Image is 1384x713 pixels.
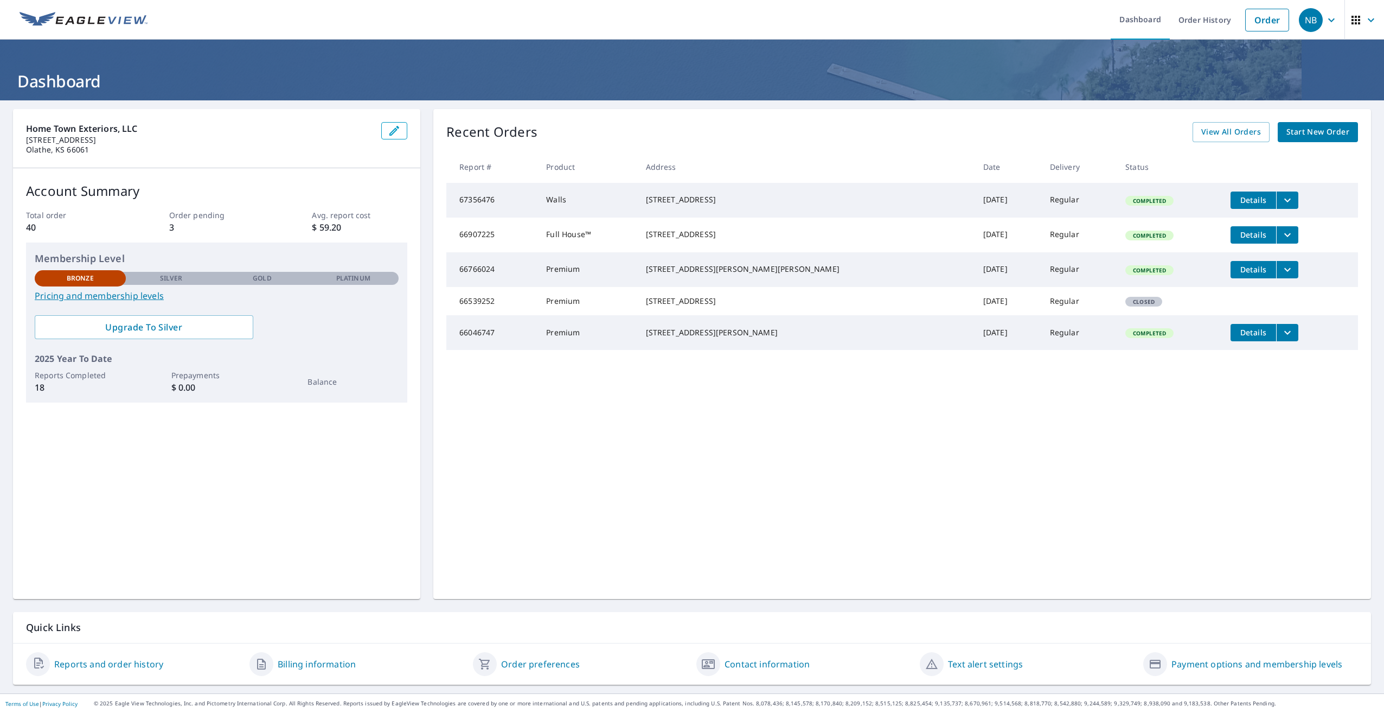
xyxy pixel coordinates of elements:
p: Avg. report cost [312,209,407,221]
p: [STREET_ADDRESS] [26,135,373,145]
a: Start New Order [1278,122,1358,142]
span: Completed [1126,329,1172,337]
p: $ 59.20 [312,221,407,234]
p: Order pending [169,209,265,221]
div: NB [1299,8,1323,32]
span: Completed [1126,266,1172,274]
p: Silver [160,273,183,283]
p: | [5,701,78,707]
p: Quick Links [26,621,1358,634]
h1: Dashboard [13,70,1371,92]
td: [DATE] [975,183,1041,218]
p: 3 [169,221,265,234]
td: Regular [1041,183,1117,218]
p: $ 0.00 [171,381,262,394]
a: Upgrade To Silver [35,315,253,339]
img: EV Logo [20,12,148,28]
p: © 2025 Eagle View Technologies, Inc. and Pictometry International Corp. All Rights Reserved. Repo... [94,699,1379,708]
td: Walls [537,183,637,218]
th: Report # [446,151,537,183]
td: [DATE] [975,315,1041,350]
p: Platinum [336,273,370,283]
a: Privacy Policy [42,700,78,708]
p: Reports Completed [35,370,126,381]
span: Details [1237,264,1270,275]
p: 18 [35,381,126,394]
button: detailsBtn-67356476 [1231,192,1276,209]
td: [DATE] [975,252,1041,287]
p: Membership Level [35,251,399,266]
button: detailsBtn-66766024 [1231,261,1276,278]
a: Order [1245,9,1289,31]
th: Address [637,151,975,183]
span: Details [1237,195,1270,205]
a: Billing information [278,658,356,671]
p: Recent Orders [446,122,537,142]
td: 67356476 [446,183,537,218]
span: Upgrade To Silver [43,321,245,333]
a: Contact information [725,658,810,671]
td: 66907225 [446,218,537,252]
button: filesDropdownBtn-67356476 [1276,192,1298,209]
td: Regular [1041,252,1117,287]
span: Details [1237,230,1270,240]
button: filesDropdownBtn-66766024 [1276,261,1298,278]
td: 66766024 [446,252,537,287]
a: Reports and order history [54,658,163,671]
td: Premium [537,252,637,287]
th: Status [1117,151,1222,183]
button: filesDropdownBtn-66046747 [1276,324,1298,341]
div: [STREET_ADDRESS] [646,194,966,205]
td: Regular [1041,315,1117,350]
th: Date [975,151,1041,183]
th: Product [537,151,637,183]
span: View All Orders [1201,125,1261,139]
p: Balance [307,376,399,387]
a: View All Orders [1193,122,1270,142]
a: Order preferences [501,658,580,671]
div: [STREET_ADDRESS] [646,229,966,240]
div: [STREET_ADDRESS] [646,296,966,307]
a: Pricing and membership levels [35,289,399,302]
p: Bronze [67,273,94,283]
td: Premium [537,287,637,315]
td: Regular [1041,287,1117,315]
a: Terms of Use [5,700,39,708]
span: Closed [1126,298,1161,305]
td: 66046747 [446,315,537,350]
td: 66539252 [446,287,537,315]
p: Olathe, KS 66061 [26,145,373,155]
p: 2025 Year To Date [35,352,399,365]
p: Total order [26,209,121,221]
p: 40 [26,221,121,234]
span: Completed [1126,232,1172,239]
p: Gold [253,273,271,283]
td: [DATE] [975,218,1041,252]
td: Full House™ [537,218,637,252]
span: Start New Order [1286,125,1349,139]
button: detailsBtn-66046747 [1231,324,1276,341]
a: Text alert settings [948,658,1023,671]
td: [DATE] [975,287,1041,315]
button: detailsBtn-66907225 [1231,226,1276,244]
p: Prepayments [171,370,262,381]
div: [STREET_ADDRESS][PERSON_NAME][PERSON_NAME] [646,264,966,275]
p: Home Town Exteriors, LLC [26,122,373,135]
th: Delivery [1041,151,1117,183]
span: Completed [1126,197,1172,205]
button: filesDropdownBtn-66907225 [1276,226,1298,244]
p: Account Summary [26,181,407,201]
td: Regular [1041,218,1117,252]
td: Premium [537,315,637,350]
a: Payment options and membership levels [1171,658,1342,671]
div: [STREET_ADDRESS][PERSON_NAME] [646,327,966,338]
span: Details [1237,327,1270,338]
